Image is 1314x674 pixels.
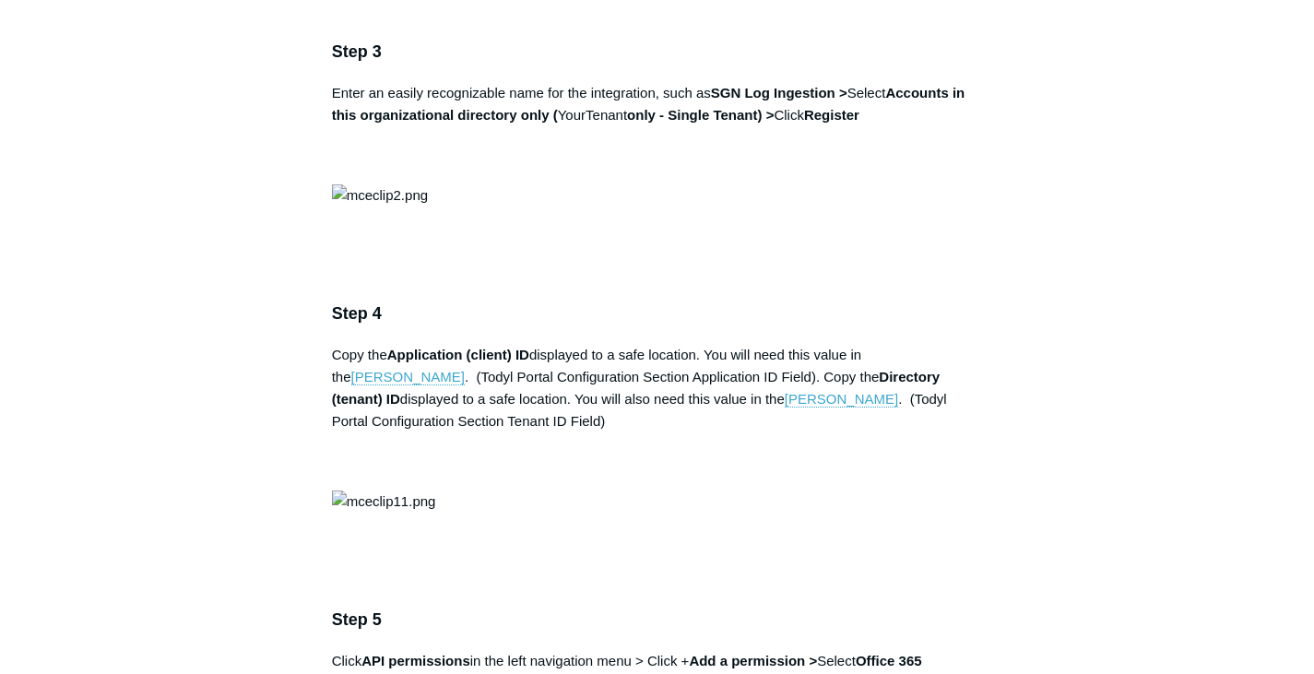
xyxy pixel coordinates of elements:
[351,369,465,385] a: [PERSON_NAME]
[711,85,847,101] strong: SGN Log Ingestion >
[387,347,529,362] strong: Application (client) ID
[332,85,965,123] strong: Accounts in this organizational directory only (
[332,82,983,171] p: Enter an easily recognizable name for the integration, such as Select YourTenant Click
[785,391,898,408] a: [PERSON_NAME]
[332,301,983,327] h3: Step 4
[689,653,817,668] strong: Add a permission >
[804,107,859,123] strong: Register
[627,107,774,123] strong: only - Single Tenant) >
[332,607,983,633] h3: Step 5
[332,184,428,207] img: mceclip2.png
[361,653,470,668] strong: API permissions
[332,369,941,407] strong: Directory (tenant) ID
[332,491,436,513] img: mceclip11.png
[332,39,983,65] h3: Step 3
[332,344,983,477] p: Copy the displayed to a safe location. You will need this value in the . (Todyl Portal Configurat...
